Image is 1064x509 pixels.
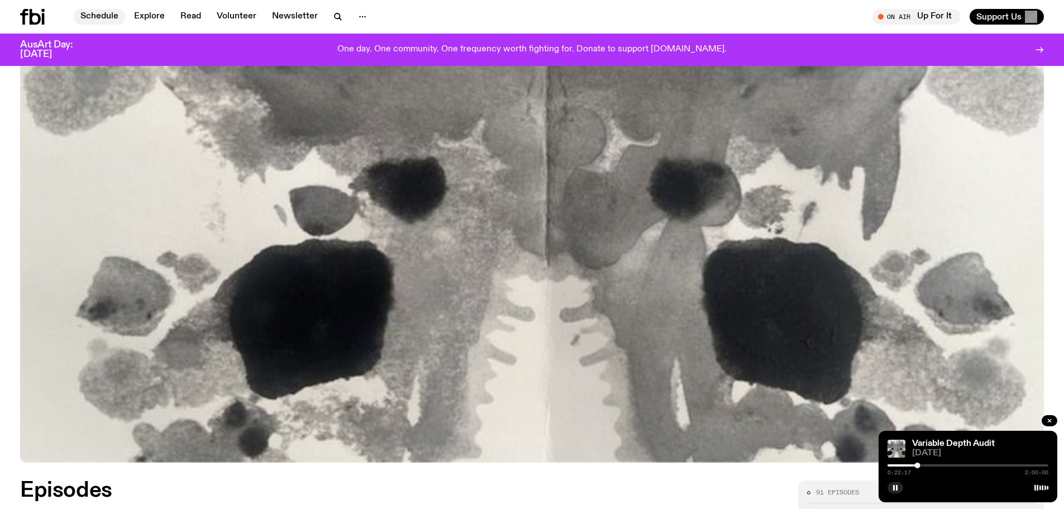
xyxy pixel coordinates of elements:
a: Read [174,9,208,25]
span: Support Us [976,12,1022,22]
a: Newsletter [265,9,325,25]
a: Schedule [74,9,125,25]
p: One day. One community. One frequency worth fighting for. Donate to support [DOMAIN_NAME]. [337,45,727,55]
a: Explore [127,9,171,25]
span: 2:00:00 [1025,470,1048,475]
span: 91 episodes [816,489,859,496]
a: Volunteer [210,9,263,25]
button: On AirUp For It [872,9,961,25]
span: 0:22:17 [888,470,911,475]
a: Variable Depth Audit [912,439,995,448]
h2: Episodes [20,481,698,501]
img: A black and white Rorschach [888,440,905,458]
span: [DATE] [912,449,1048,458]
h3: AusArt Day: [DATE] [20,40,92,59]
button: Support Us [970,9,1044,25]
